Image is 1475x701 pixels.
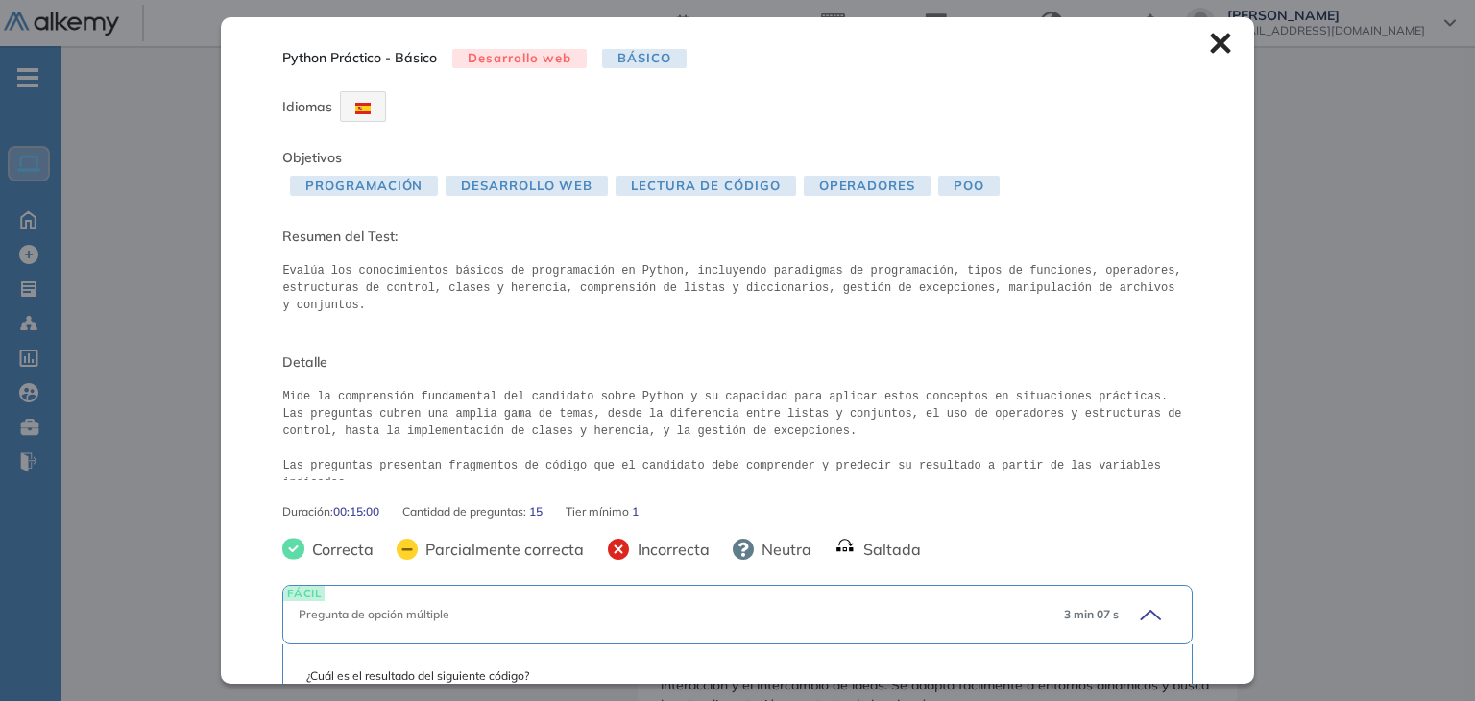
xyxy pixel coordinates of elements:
span: Objetivos [282,149,342,166]
span: POO [938,176,1000,196]
div: Pregunta de opción múltiple [299,606,1048,623]
span: Incorrecta [630,538,710,561]
span: FÁCIL [283,586,325,600]
span: 00:15:00 [333,503,379,520]
span: 1 [632,503,639,520]
span: 3 min 07 s [1064,606,1119,623]
span: Idiomas [282,98,332,115]
span: Resumen del Test: [282,227,1192,247]
span: Duración : [282,503,333,520]
span: Detalle [282,352,1192,373]
img: ESP [355,103,371,114]
span: Parcialmente correcta [418,538,584,561]
span: Saltada [856,538,921,561]
span: Desarrollo web [452,49,587,69]
span: Correcta [304,538,374,561]
span: Tier mínimo [566,503,632,520]
span: Desarrollo Web [446,176,608,196]
span: Operadores [804,176,931,196]
span: Python Práctico - Básico [282,48,437,68]
span: Básico [602,49,686,69]
span: 15 [529,503,543,520]
span: Lectura de Código [616,176,796,196]
pre: Evalúa los conocimientos básicos de programación en Python, incluyendo paradigmas de programación... [282,262,1192,314]
span: Cantidad de preguntas: [402,503,529,520]
span: Programación [290,176,438,196]
span: Neutra [754,538,811,561]
pre: Mide la comprensión fundamental del candidato sobre Python y su capacidad para aplicar estos conc... [282,388,1192,480]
